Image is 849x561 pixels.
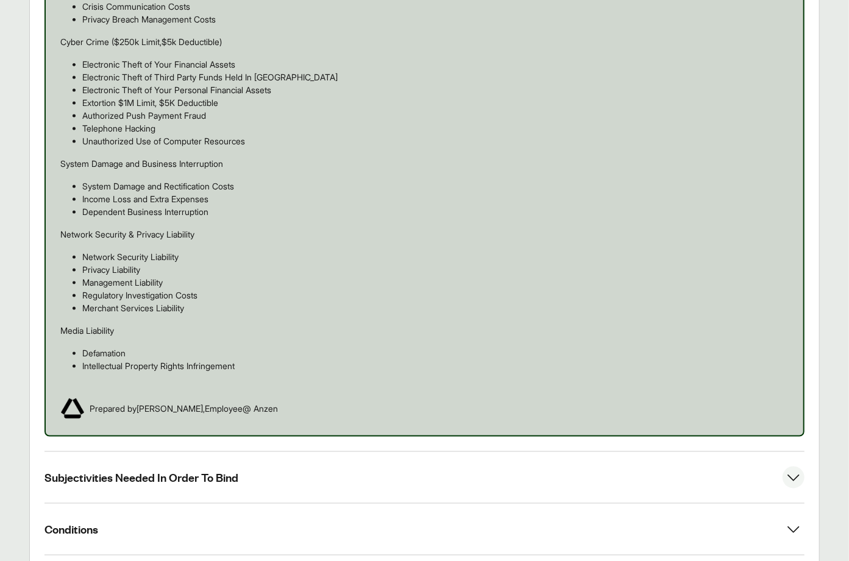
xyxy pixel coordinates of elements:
[82,83,789,96] p: Electronic Theft of Your Personal Financial Assets
[44,504,805,555] button: Conditions
[82,347,789,359] p: Defamation
[82,135,789,147] p: Unauthorized Use of Computer Resources
[82,289,789,302] p: Regulatory Investigation Costs
[44,452,805,503] button: Subjectivities Needed In Order To Bind
[60,35,789,48] p: Cyber Crime ($250k Limit,$5k Deductible)
[82,302,789,314] p: Merchant Services Liability
[60,324,789,337] p: Media Liability
[82,58,789,71] p: Electronic Theft of Your Financial Assets
[44,522,98,537] span: Conditions
[82,263,789,276] p: Privacy Liability
[82,13,789,26] p: Privacy Breach Management Costs
[82,109,789,122] p: Authorized Push Payment Fraud
[60,228,789,241] p: Network Security & Privacy Liability
[44,470,238,485] span: Subjectivities Needed In Order To Bind
[82,276,789,289] p: Management Liability
[82,192,789,205] p: Income Loss and Extra Expenses
[82,96,789,109] p: Extortion $1M Limit, $5K Deductible
[82,205,789,218] p: Dependent Business Interruption
[82,71,789,83] p: Electronic Theft of Third Party Funds Held In [GEOGRAPHIC_DATA]
[60,157,789,170] p: System Damage and Business Interruption
[82,359,789,372] p: Intellectual Property Rights Infringement
[82,180,789,192] p: System Damage and Rectification Costs
[82,122,789,135] p: Telephone Hacking
[82,250,789,263] p: Network Security Liability
[90,403,278,415] span: Prepared by [PERSON_NAME] , Employee @ Anzen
